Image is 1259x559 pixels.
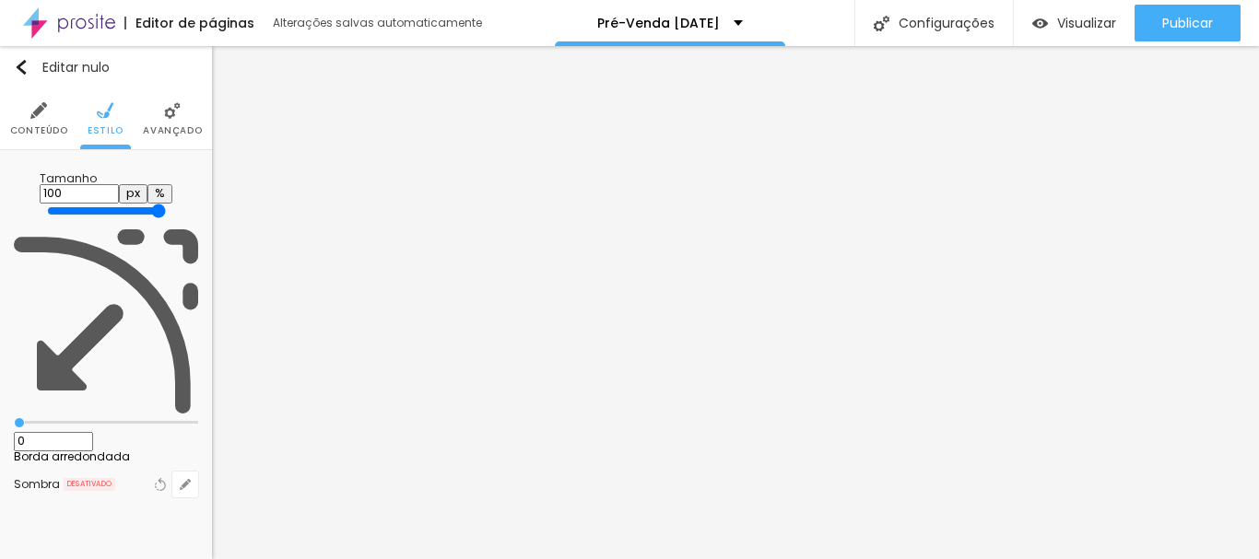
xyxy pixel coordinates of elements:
[155,184,165,202] font: %
[597,14,720,32] font: Pré-Venda [DATE]
[143,123,202,137] font: Avançado
[1014,5,1135,41] button: Visualizar
[147,184,172,204] button: %
[42,58,110,76] font: Editar nulo
[1162,14,1213,32] font: Publicar
[899,14,994,32] font: Configurações
[10,123,68,137] font: Conteúdo
[273,15,482,30] font: Alterações salvas automaticamente
[14,229,198,413] img: Ícone
[67,479,112,489] font: DESATIVADO
[14,476,60,492] font: Sombra
[1135,5,1241,41] button: Publicar
[119,184,147,204] button: px
[1057,14,1116,32] font: Visualizar
[164,102,181,119] img: Ícone
[97,102,113,119] img: Ícone
[88,123,124,137] font: Estilo
[126,184,140,202] font: px
[874,16,889,31] img: Ícone
[135,14,254,32] font: Editor de páginas
[212,46,1259,559] iframe: Editor
[40,170,97,186] font: Tamanho
[14,448,130,464] font: Borda arredondada
[30,102,47,119] img: Ícone
[14,60,29,75] img: Ícone
[1032,16,1048,31] img: view-1.svg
